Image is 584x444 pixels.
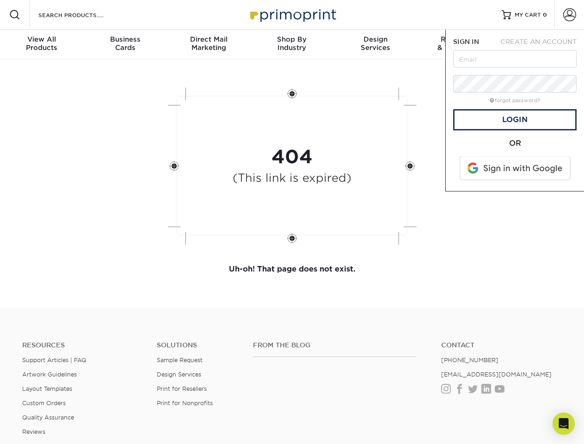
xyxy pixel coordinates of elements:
span: MY CART [515,11,541,19]
a: Artwork Guidelines [22,371,77,378]
a: Login [453,109,577,130]
span: 0 [543,12,547,18]
a: Shop ByIndustry [250,30,333,59]
div: & Templates [417,35,500,52]
h4: Solutions [157,341,239,349]
a: Support Articles | FAQ [22,357,86,364]
a: [PHONE_NUMBER] [441,357,498,364]
span: SIGN IN [453,38,479,45]
a: DesignServices [334,30,417,59]
span: Shop By [250,35,333,43]
div: Marketing [167,35,250,52]
span: Design [334,35,417,43]
strong: Uh-oh! That page does not exist. [229,265,356,273]
strong: 404 [271,146,313,168]
div: Industry [250,35,333,52]
a: Resources& Templates [417,30,500,59]
a: Sample Request [157,357,203,364]
a: [EMAIL_ADDRESS][DOMAIN_NAME] [441,371,552,378]
a: BusinessCards [83,30,166,59]
input: SEARCH PRODUCTS..... [37,9,128,20]
a: Contact [441,341,562,349]
div: Services [334,35,417,52]
span: Business [83,35,166,43]
span: Direct Mail [167,35,250,43]
img: Primoprint [246,5,338,25]
div: Open Intercom Messenger [553,413,575,435]
div: OR [453,138,577,149]
div: Cards [83,35,166,52]
h4: From the Blog [253,341,416,349]
input: Email [453,50,577,68]
h4: (This link is expired) [233,172,351,185]
span: Resources [417,35,500,43]
h4: Resources [22,341,143,349]
span: CREATE AN ACCOUNT [500,38,577,45]
a: Design Services [157,371,201,378]
a: forgot password? [490,98,540,104]
a: Direct MailMarketing [167,30,250,59]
